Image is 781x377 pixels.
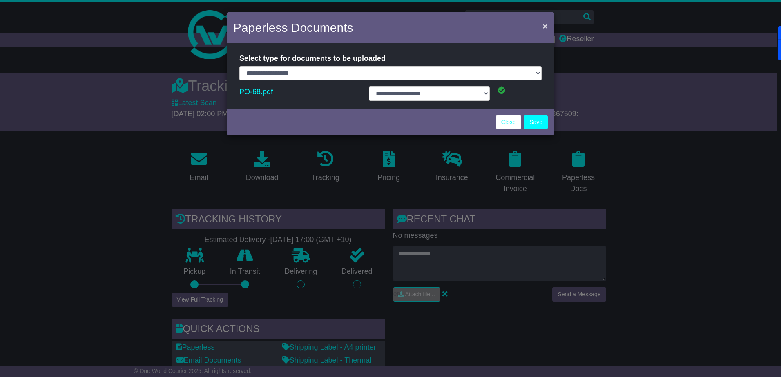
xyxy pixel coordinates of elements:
[239,86,273,98] a: PO-68.pdf
[524,115,548,129] button: Save
[233,18,353,37] h4: Paperless Documents
[543,21,548,31] span: ×
[239,51,386,66] label: Select type for documents to be uploaded
[496,115,521,129] a: Close
[539,18,552,34] button: Close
